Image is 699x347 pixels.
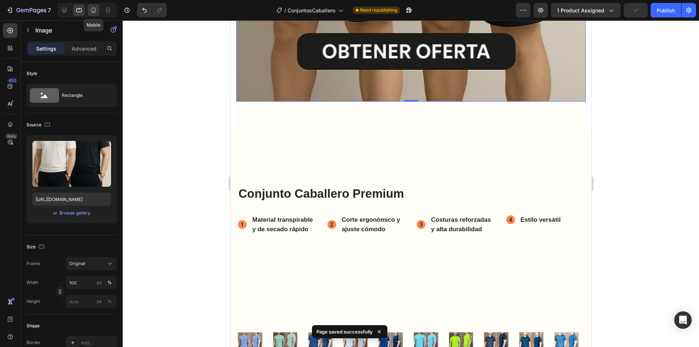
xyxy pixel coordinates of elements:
img: gempages_581555032239899561-4e004498-84ec-4553-9e34-965caec7a390.jpg [324,312,348,336]
div: Publish [657,7,675,14]
div: Undo/Redo [137,3,167,17]
input: px% [66,276,117,289]
input: https://example.com/image.jpg [32,193,111,206]
span: 1 product assigned [557,7,604,14]
p: Advanced [72,45,96,52]
img: gempages_581555032239899561-5e03e411-a4d8-4e1a-b0e2-df404cde2a15.jpg [183,312,208,336]
span: / [284,7,286,14]
div: Shape [27,323,40,329]
input: px% [66,295,117,308]
div: px [97,279,102,286]
div: Rectangle [62,87,106,104]
div: Browse gallery [59,210,90,216]
button: Browse gallery [59,209,91,217]
img: preview-image [32,141,111,187]
span: or [53,209,58,217]
img: gempages_581555032239899561-dce20409-9316-46de-8210-2fd8aa0c8a41.jpg [218,312,243,336]
iframe: Design area [230,20,592,347]
img: gempages_581555032239899561-444e7810-d39a-4af2-bb73-cd31bc8f8b6e.jpg [289,312,313,336]
button: px [105,278,114,287]
button: 1 product assigned [551,3,621,17]
img: gempages_581555032239899561-c9bb59a8-b49d-4913-9e49-e7e70e47e117.jpg [253,312,278,336]
img: gempages_581555032239899561-720acf9a-ff4c-4a32-9987-0c604c3e2498.jpg [43,312,67,336]
div: Border [27,339,41,346]
span: Need republishing [360,7,397,13]
div: px [97,298,102,305]
button: Original [66,257,117,270]
span: ConjuntosCaballero [288,7,335,14]
img: gempages_581555032239899561-ef826666-845f-43f5-95b8-e7248cb06e09.jpg [113,312,138,336]
div: Style [27,70,37,77]
p: Image [35,26,97,35]
h2: ESCOGE SU COLOR FAVORITO [7,277,354,294]
label: Frame [27,260,40,267]
button: px [105,297,114,306]
p: 7 [48,6,51,15]
img: gempages_581555032239899561-347f7758-32fb-4d1e-bcca-b73e7afed6b3.jpg [7,312,32,336]
button: Publish [651,3,681,17]
div: % [107,279,112,286]
img: gempages_581555032239899561-fd44f4ec-ec3d-4436-b20e-08988f559da4.jpg [148,312,173,336]
button: 7 [3,3,54,17]
img: gempages_581555032239899561-8afe0b4c-f5d3-493a-ab34-f7f16bba393e.jpg [78,312,102,336]
div: 450 [7,78,17,83]
div: Open Intercom Messenger [674,311,692,329]
p: Estilo versátil [290,195,331,204]
div: Beta [5,133,17,139]
div: Add... [81,340,115,346]
p: Settings [36,45,56,52]
label: Height [27,298,40,305]
div: % [107,298,112,305]
label: Width [27,279,39,286]
p: Page saved successfully [316,328,373,335]
div: Source [27,120,52,130]
div: Size [27,242,46,252]
button: % [95,278,104,287]
span: Original [69,260,85,267]
button: % [95,297,104,306]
